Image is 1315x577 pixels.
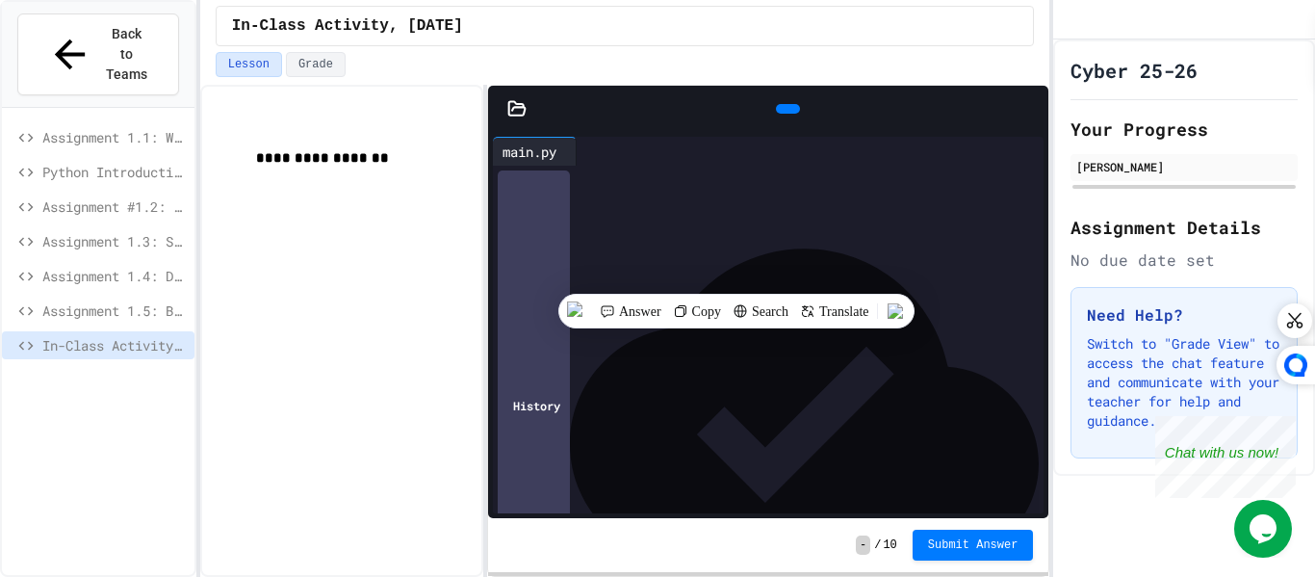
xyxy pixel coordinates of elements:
[104,24,149,85] span: Back to Teams
[42,335,187,355] span: In-Class Activity, [DATE]
[232,14,463,38] span: In-Class Activity, [DATE]
[42,127,187,147] span: Assignment 1.1: Writing data to a file
[1070,214,1298,241] h2: Assignment Details
[928,538,1018,553] span: Submit Answer
[1076,158,1292,175] div: [PERSON_NAME]
[493,137,577,166] div: main.py
[913,530,1034,561] button: Submit Answer
[17,13,179,95] button: Back to Teams
[874,538,881,553] span: /
[42,266,187,286] span: Assignment 1.4: Dice Probabilities
[1070,249,1298,272] div: No due date set
[42,162,187,182] span: Python Introduction
[1070,116,1298,143] h2: Your Progress
[42,301,187,321] span: Assignment 1.5: Blood Type Data
[883,538,896,553] span: 10
[1087,303,1281,327] h3: Need Help?
[42,197,187,217] span: Assignment #1.2: Parsing Time Data
[493,142,566,162] div: main.py
[42,231,187,251] span: Assignment 1.3: Statistical Calculations
[1087,334,1281,431] p: Switch to "Grade View" to access the chat feature and communicate with your teacher for help and ...
[286,52,346,77] button: Grade
[1155,416,1296,498] iframe: chat widget
[1070,57,1198,84] h1: Cyber 25-26
[856,536,870,555] span: -
[1234,500,1296,558] iframe: chat widget
[216,52,282,77] button: Lesson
